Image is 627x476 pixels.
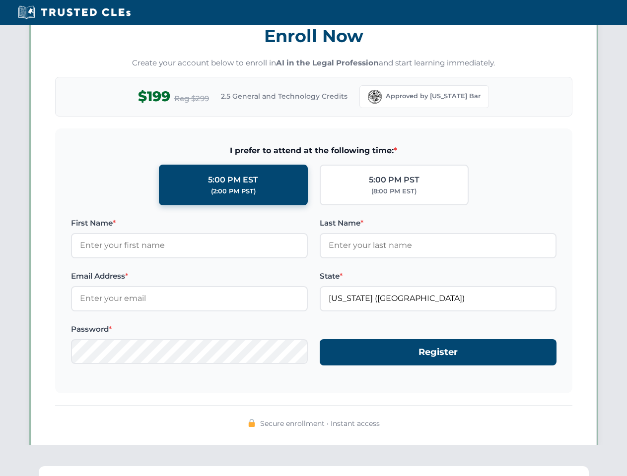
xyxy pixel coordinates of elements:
[71,270,308,282] label: Email Address
[71,323,308,335] label: Password
[320,286,557,311] input: Florida (FL)
[320,217,557,229] label: Last Name
[71,144,557,157] span: I prefer to attend at the following time:
[71,233,308,258] input: Enter your first name
[320,233,557,258] input: Enter your last name
[55,20,572,52] h3: Enroll Now
[208,174,258,186] div: 5:00 PM EST
[55,58,572,69] p: Create your account below to enroll in and start learning immediately.
[211,186,256,196] div: (2:00 PM PST)
[320,270,557,282] label: State
[276,58,379,67] strong: AI in the Legal Profession
[371,186,417,196] div: (8:00 PM EST)
[174,93,209,105] span: Reg $299
[248,419,256,427] img: 🔒
[15,5,134,20] img: Trusted CLEs
[138,85,170,108] span: $199
[368,90,382,104] img: Florida Bar
[320,339,557,365] button: Register
[369,174,419,186] div: 5:00 PM PST
[221,91,348,102] span: 2.5 General and Technology Credits
[71,286,308,311] input: Enter your email
[260,418,380,429] span: Secure enrollment • Instant access
[71,217,308,229] label: First Name
[386,91,481,101] span: Approved by [US_STATE] Bar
